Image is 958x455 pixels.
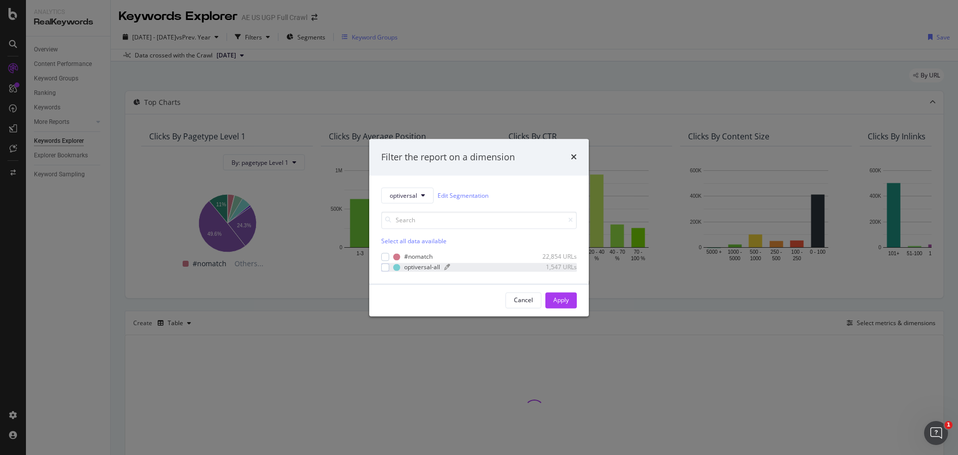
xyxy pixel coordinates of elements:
span: 1 [945,421,953,429]
button: Cancel [505,292,541,308]
input: Search [381,212,577,229]
iframe: Intercom live chat [924,421,948,445]
div: 1,547 URLs [528,263,577,272]
span: optiversal [390,191,417,200]
div: modal [369,139,589,316]
div: Cancel [514,296,533,304]
div: optiversal-all [404,263,440,272]
div: Filter the report on a dimension [381,151,515,164]
div: #nomatch [404,253,433,261]
a: Edit Segmentation [438,190,488,201]
div: Apply [553,296,569,304]
div: 22,854 URLs [528,253,577,261]
button: Apply [545,292,577,308]
div: Select all data available [381,237,577,246]
div: times [571,151,577,164]
button: optiversal [381,188,434,204]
